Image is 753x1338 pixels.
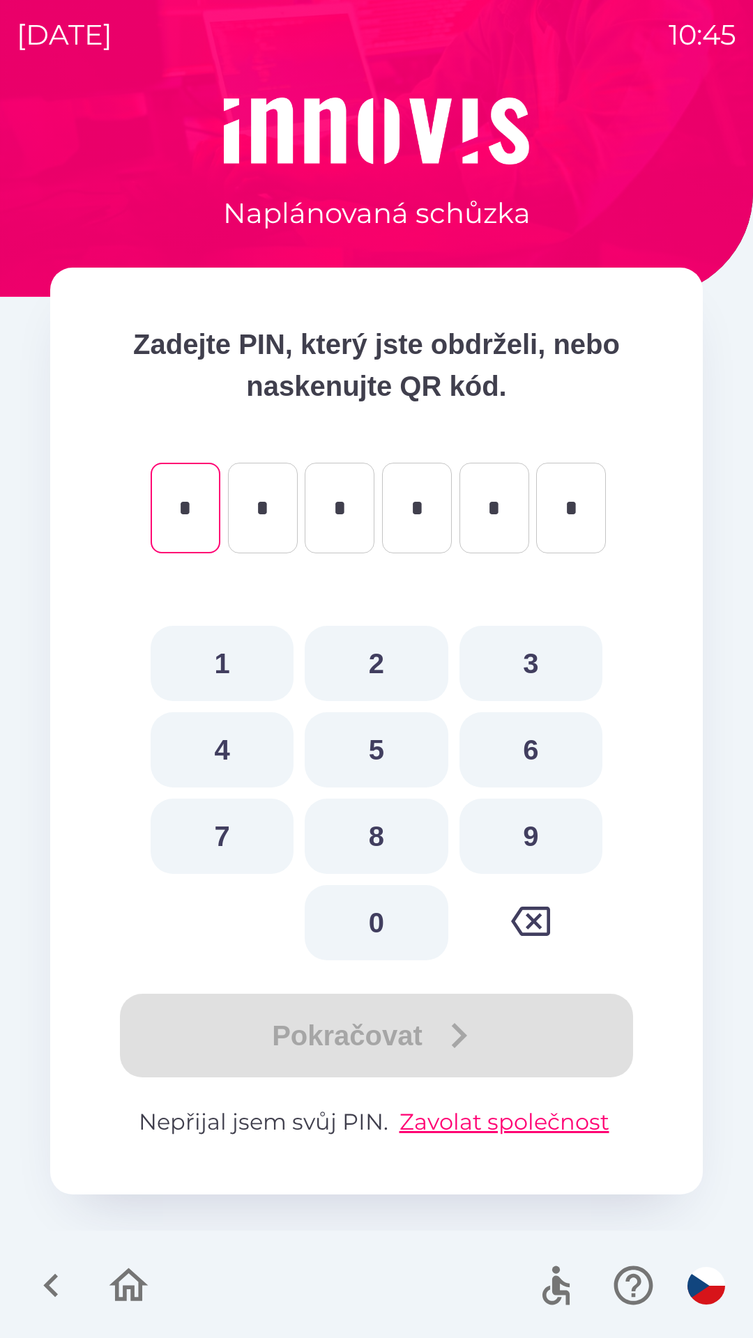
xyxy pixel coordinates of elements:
p: Nepřijal jsem svůj PIN. [106,1105,647,1139]
p: 10:45 [669,14,736,56]
p: Zadejte PIN, který jste obdrželi, nebo naskenujte QR kód. [106,323,647,407]
button: 4 [151,712,294,787]
p: Naplánovaná schůzka [223,192,531,234]
button: 8 [305,799,448,874]
img: Logo [50,98,703,164]
img: cs flag [687,1267,725,1305]
button: 9 [459,799,602,874]
p: [DATE] [17,14,112,56]
button: 6 [459,712,602,787]
button: 1 [151,626,294,701]
button: 7 [151,799,294,874]
button: Zavolat společnost [394,1105,615,1139]
button: 3 [459,626,602,701]
button: 2 [305,626,448,701]
button: 0 [305,885,448,960]
button: 5 [305,712,448,787]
